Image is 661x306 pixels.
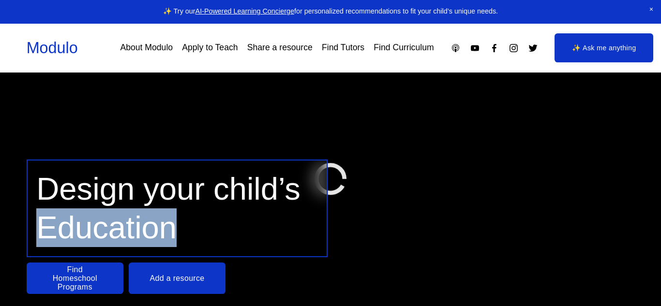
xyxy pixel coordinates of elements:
[129,262,225,294] a: Add a resource
[555,33,653,62] a: ✨ Ask me anything
[374,40,434,57] a: Find Curriculum
[182,40,238,57] a: Apply to Teach
[489,43,499,53] a: Facebook
[528,43,538,53] a: Twitter
[195,7,294,15] a: AI-Powered Learning Concierge
[451,43,461,53] a: Apple Podcasts
[27,39,78,57] a: Modulo
[470,43,480,53] a: YouTube
[247,40,313,57] a: Share a resource
[509,43,519,53] a: Instagram
[322,40,364,57] a: Find Tutors
[120,40,173,57] a: About Modulo
[27,262,123,294] a: Find Homeschool Programs
[36,171,309,245] span: Design your child’s Education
